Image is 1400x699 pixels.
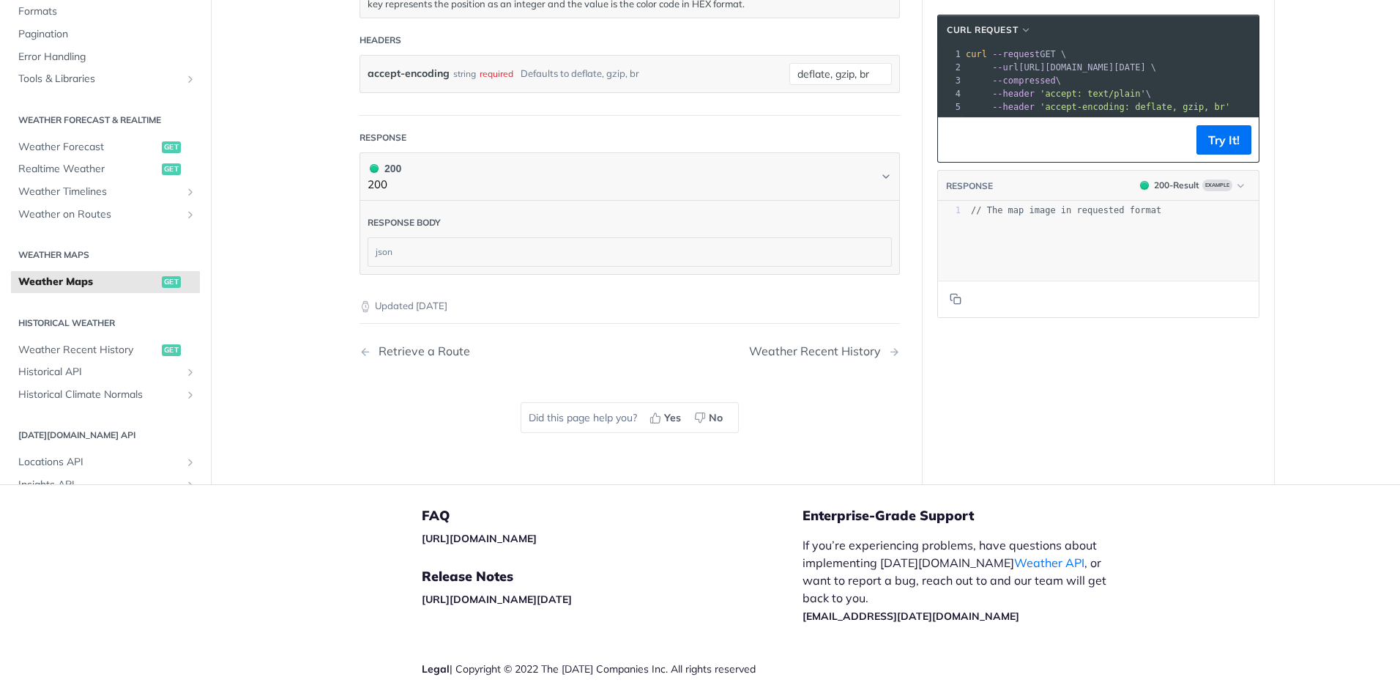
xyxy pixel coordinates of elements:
a: Weather TimelinesShow subpages for Weather Timelines [11,181,200,203]
a: Previous Page: Retrieve a Route [360,344,591,358]
span: get [162,344,181,356]
span: [URL][DOMAIN_NAME][DATE] \ [966,62,1156,73]
a: Historical Climate NormalsShow subpages for Historical Climate Normals [11,384,200,406]
span: 'accept: text/plain' [1040,89,1146,99]
button: RESPONSE [945,179,994,193]
span: --compressed [992,75,1056,86]
span: Realtime Weather [18,162,158,177]
button: Show subpages for Tools & Libraries [185,73,196,85]
span: Weather Maps [18,275,158,289]
a: Error Handling [11,46,200,68]
span: Insights API [18,478,181,492]
span: 200 [370,164,379,173]
span: Historical API [18,365,181,380]
a: Legal [422,662,450,676]
button: Show subpages for Historical API [185,366,196,378]
button: Try It! [1196,125,1251,155]
span: Tools & Libraries [18,72,181,86]
div: 200 - Result [1154,179,1199,192]
p: 200 [368,177,401,193]
span: Historical Climate Normals [18,388,181,402]
button: Show subpages for Weather on Routes [185,209,196,221]
span: --header [992,89,1035,99]
div: 5 [938,100,963,114]
div: | Copyright © 2022 The [DATE] Companies Inc. All rights reserved [422,662,803,676]
a: [URL][DOMAIN_NAME] [422,532,537,545]
span: Locations API [18,455,181,470]
a: Pagination [11,23,200,45]
a: Next Page: Weather Recent History [749,344,900,358]
h5: Release Notes [422,568,803,585]
a: Weather Forecastget [11,136,200,158]
button: cURL Request [942,23,1037,37]
div: required [480,63,513,84]
h2: [DATE][DOMAIN_NAME] API [11,429,200,442]
button: 200200-ResultExample [1133,178,1251,193]
button: No [689,407,731,429]
span: Pagination [18,27,196,42]
button: Copy to clipboard [945,288,966,310]
span: \ [966,75,1061,86]
span: Example [1202,180,1232,191]
span: --request [992,49,1040,59]
button: Copy to clipboard [945,129,966,151]
span: GET \ [966,49,1066,59]
button: Yes [644,407,689,429]
span: 'accept-encoding: deflate, gzip, br' [1040,102,1230,112]
div: Response body [368,216,441,229]
span: No [709,410,723,426]
a: Locations APIShow subpages for Locations API [11,451,200,473]
span: Formats [18,5,196,20]
span: Weather Recent History [18,343,158,358]
div: Defaults to deflate, gzip, br [521,63,639,84]
nav: Pagination Controls [360,330,900,373]
a: Weather on RoutesShow subpages for Weather on Routes [11,204,200,226]
span: Error Handling [18,50,196,64]
h5: Enterprise-Grade Support [803,507,1145,525]
div: 1 [938,48,963,61]
span: get [162,141,181,153]
button: Show subpages for Historical Climate Normals [185,389,196,401]
div: 1 [938,204,961,217]
div: Did this page help you? [521,402,739,433]
a: Formats [11,1,200,23]
svg: Chevron [880,171,892,182]
a: [EMAIL_ADDRESS][DATE][DOMAIN_NAME] [803,610,1019,623]
span: 200 [1140,181,1149,190]
button: Show subpages for Insights API [185,479,196,491]
span: --header [992,102,1035,112]
h2: Weather Maps [11,248,200,262]
div: Response [360,131,406,144]
div: string [453,63,476,84]
span: Yes [664,410,681,426]
h2: Historical Weather [11,317,200,330]
a: Weather API [1014,555,1084,570]
h2: Weather Forecast & realtime [11,114,200,127]
p: If you’re experiencing problems, have questions about implementing [DATE][DOMAIN_NAME] , or want ... [803,536,1122,624]
a: Weather Mapsget [11,271,200,293]
button: Show subpages for Weather Timelines [185,186,196,198]
span: cURL Request [947,23,1018,37]
span: curl [966,49,987,59]
a: Insights APIShow subpages for Insights API [11,474,200,496]
a: [URL][DOMAIN_NAME][DATE] [422,593,572,606]
div: json [368,238,891,266]
div: 200 200200 [360,201,900,275]
span: get [162,276,181,288]
a: Weather Recent Historyget [11,339,200,361]
div: 4 [938,87,963,100]
div: 200 [368,160,401,177]
div: 3 [938,74,963,87]
span: \ [966,89,1151,99]
button: Show subpages for Locations API [185,456,196,468]
span: Weather Timelines [18,185,181,199]
p: Updated [DATE] [360,299,900,314]
div: Retrieve a Route [371,344,470,358]
h5: FAQ [422,507,803,525]
div: Headers [360,34,401,47]
a: Historical APIShow subpages for Historical API [11,361,200,383]
a: Realtime Weatherget [11,158,200,180]
div: Weather Recent History [749,344,888,358]
button: 200 200200 [368,160,892,193]
span: Weather Forecast [18,140,158,155]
